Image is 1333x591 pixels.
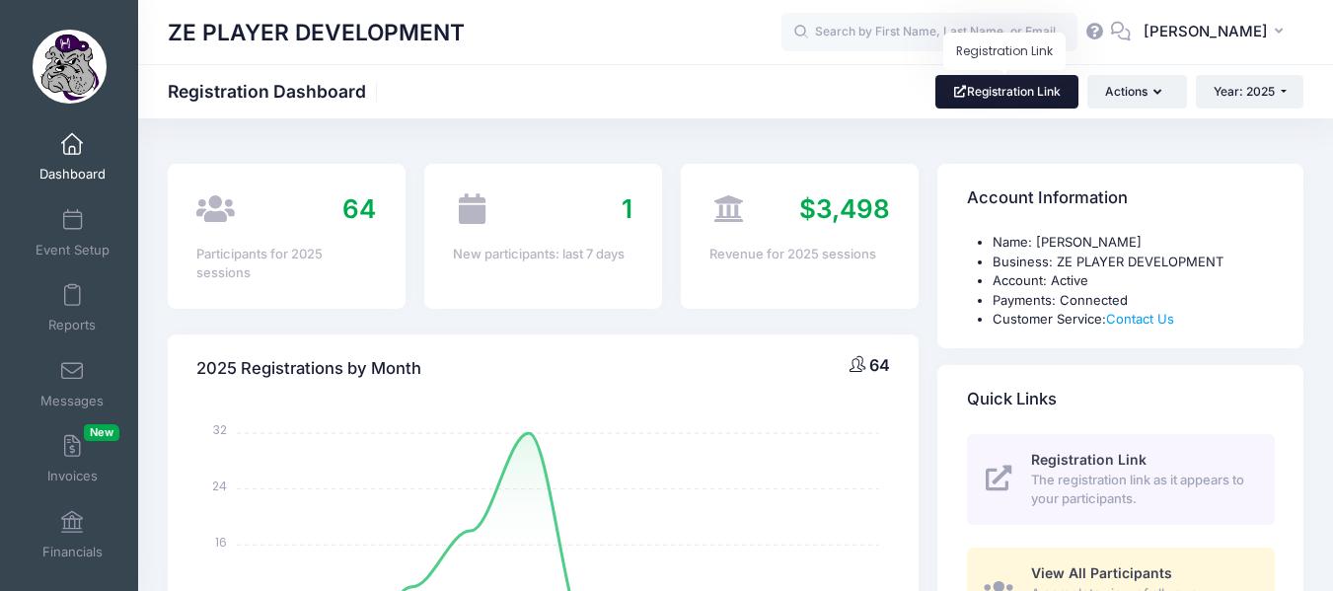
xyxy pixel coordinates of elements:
[935,75,1078,109] a: Registration Link
[196,245,376,283] div: Participants for 2025 sessions
[993,271,1275,291] li: Account: Active
[453,245,632,264] div: New participants: last 7 days
[84,424,119,441] span: New
[36,242,110,259] span: Event Setup
[26,500,119,569] a: Financials
[709,245,889,264] div: Revenue for 2025 sessions
[215,533,227,550] tspan: 16
[993,253,1275,272] li: Business: ZE PLAYER DEVELOPMENT
[26,198,119,267] a: Event Setup
[48,318,96,334] span: Reports
[1031,564,1172,581] span: View All Participants
[993,233,1275,253] li: Name: [PERSON_NAME]
[1144,21,1268,42] span: [PERSON_NAME]
[26,349,119,418] a: Messages
[26,122,119,191] a: Dashboard
[967,171,1128,227] h4: Account Information
[993,310,1275,330] li: Customer Service:
[47,469,98,485] span: Invoices
[1031,451,1147,468] span: Registration Link
[39,167,106,184] span: Dashboard
[26,424,119,493] a: InvoicesNew
[42,544,103,560] span: Financials
[40,393,104,409] span: Messages
[781,13,1077,52] input: Search by First Name, Last Name, or Email...
[212,478,227,494] tspan: 24
[799,193,890,224] span: $3,498
[1196,75,1303,109] button: Year: 2025
[1131,10,1303,55] button: [PERSON_NAME]
[196,340,421,397] h4: 2025 Registrations by Month
[967,371,1057,427] h4: Quick Links
[1031,471,1252,509] span: The registration link as it appears to your participants.
[1214,84,1275,99] span: Year: 2025
[967,434,1275,525] a: Registration Link The registration link as it appears to your participants.
[168,81,383,102] h1: Registration Dashboard
[622,193,632,224] span: 1
[342,193,376,224] span: 64
[869,355,890,375] span: 64
[943,33,1066,70] div: Registration Link
[993,291,1275,311] li: Payments: Connected
[26,273,119,342] a: Reports
[1087,75,1186,109] button: Actions
[1106,311,1174,327] a: Contact Us
[33,30,107,104] img: ZE PLAYER DEVELOPMENT
[168,10,465,55] h1: ZE PLAYER DEVELOPMENT
[213,421,227,438] tspan: 32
